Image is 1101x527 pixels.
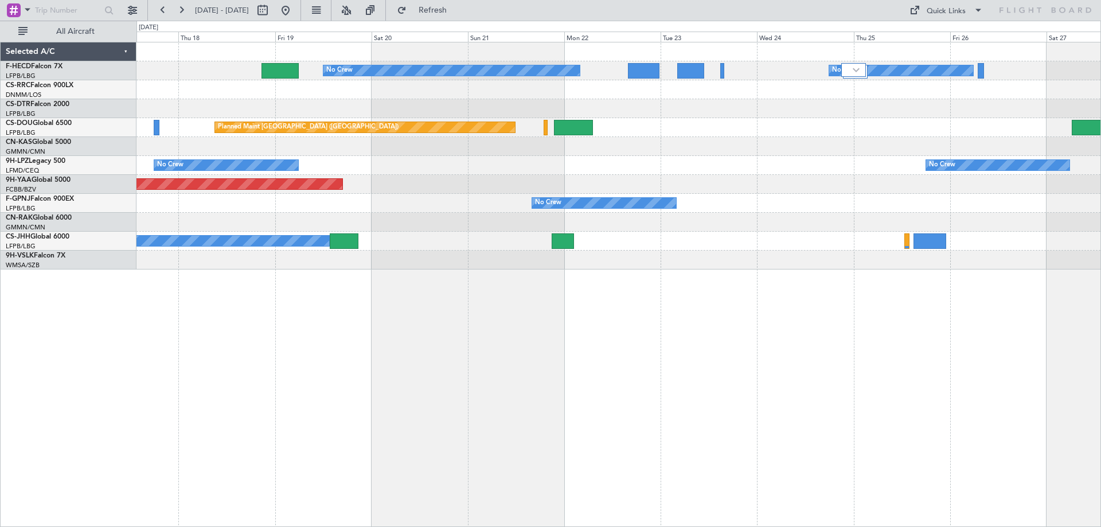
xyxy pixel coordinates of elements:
[6,82,30,89] span: CS-RRC
[6,177,71,184] a: 9H-YAAGlobal 5000
[392,1,460,19] button: Refresh
[6,261,40,270] a: WMSA/SZB
[6,139,71,146] a: CN-KASGlobal 5000
[6,63,63,70] a: F-HECDFalcon 7X
[178,32,275,42] div: Thu 18
[6,139,32,146] span: CN-KAS
[30,28,121,36] span: All Aircraft
[6,214,33,221] span: CN-RAK
[6,120,33,127] span: CS-DOU
[6,63,31,70] span: F-HECD
[6,233,30,240] span: CS-JHH
[6,214,72,221] a: CN-RAKGlobal 6000
[6,196,74,202] a: F-GPNJFalcon 900EX
[6,233,69,240] a: CS-JHHGlobal 6000
[372,32,468,42] div: Sat 20
[6,252,34,259] span: 9H-VSLK
[6,252,65,259] a: 9H-VSLKFalcon 7X
[6,147,45,156] a: GMMN/CMN
[853,68,860,72] img: arrow-gray.svg
[927,6,966,17] div: Quick Links
[468,32,564,42] div: Sun 21
[564,32,661,42] div: Mon 22
[6,128,36,137] a: LFPB/LBG
[6,177,32,184] span: 9H-YAA
[6,223,45,232] a: GMMN/CMN
[6,185,36,194] a: FCBB/BZV
[661,32,757,42] div: Tue 23
[904,1,989,19] button: Quick Links
[326,62,353,79] div: No Crew
[929,157,955,174] div: No Crew
[218,119,399,136] div: Planned Maint [GEOGRAPHIC_DATA] ([GEOGRAPHIC_DATA])
[6,101,30,108] span: CS-DTR
[409,6,457,14] span: Refresh
[6,91,41,99] a: DNMM/LOS
[6,110,36,118] a: LFPB/LBG
[854,32,950,42] div: Thu 25
[832,62,858,79] div: No Crew
[13,22,124,41] button: All Aircraft
[6,82,73,89] a: CS-RRCFalcon 900LX
[535,194,561,212] div: No Crew
[157,157,183,174] div: No Crew
[6,120,72,127] a: CS-DOUGlobal 6500
[275,32,372,42] div: Fri 19
[6,101,69,108] a: CS-DTRFalcon 2000
[6,158,29,165] span: 9H-LPZ
[6,166,39,175] a: LFMD/CEQ
[950,32,1047,42] div: Fri 26
[6,72,36,80] a: LFPB/LBG
[35,2,101,19] input: Trip Number
[757,32,853,42] div: Wed 24
[6,204,36,213] a: LFPB/LBG
[6,242,36,251] a: LFPB/LBG
[139,23,158,33] div: [DATE]
[6,196,30,202] span: F-GPNJ
[195,5,249,15] span: [DATE] - [DATE]
[6,158,65,165] a: 9H-LPZLegacy 500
